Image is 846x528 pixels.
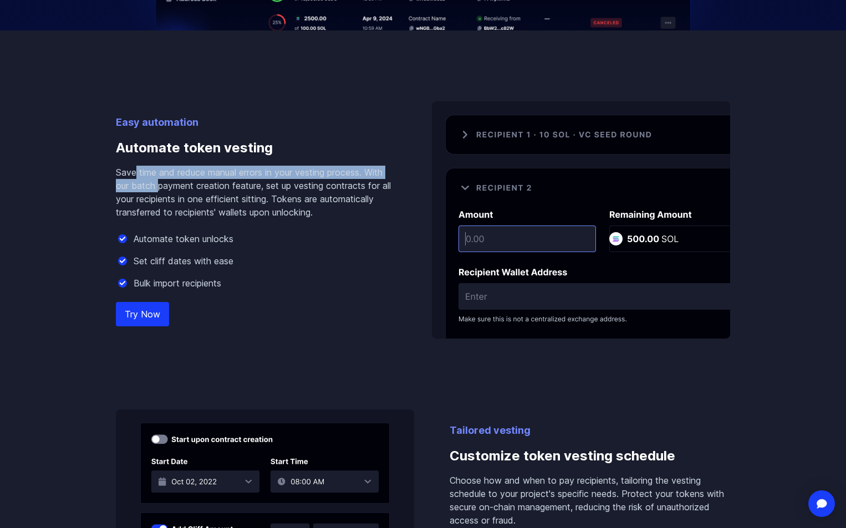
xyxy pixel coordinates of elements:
[116,302,169,326] a: Try Now
[450,474,730,527] p: Choose how and when to pay recipients, tailoring the vesting schedule to your project's specific ...
[116,115,396,130] p: Easy automation
[116,130,396,166] h3: Automate token vesting
[808,490,835,517] div: Open Intercom Messenger
[134,254,233,268] p: Set cliff dates with ease
[134,232,233,245] p: Automate token unlocks
[134,276,221,290] p: Bulk import recipients
[450,438,730,474] h3: Customize token vesting schedule
[432,101,730,339] img: Automate token vesting
[450,423,730,438] p: Tailored vesting
[116,166,396,219] p: Save time and reduce manual errors in your vesting process. With our batch payment creation featu...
